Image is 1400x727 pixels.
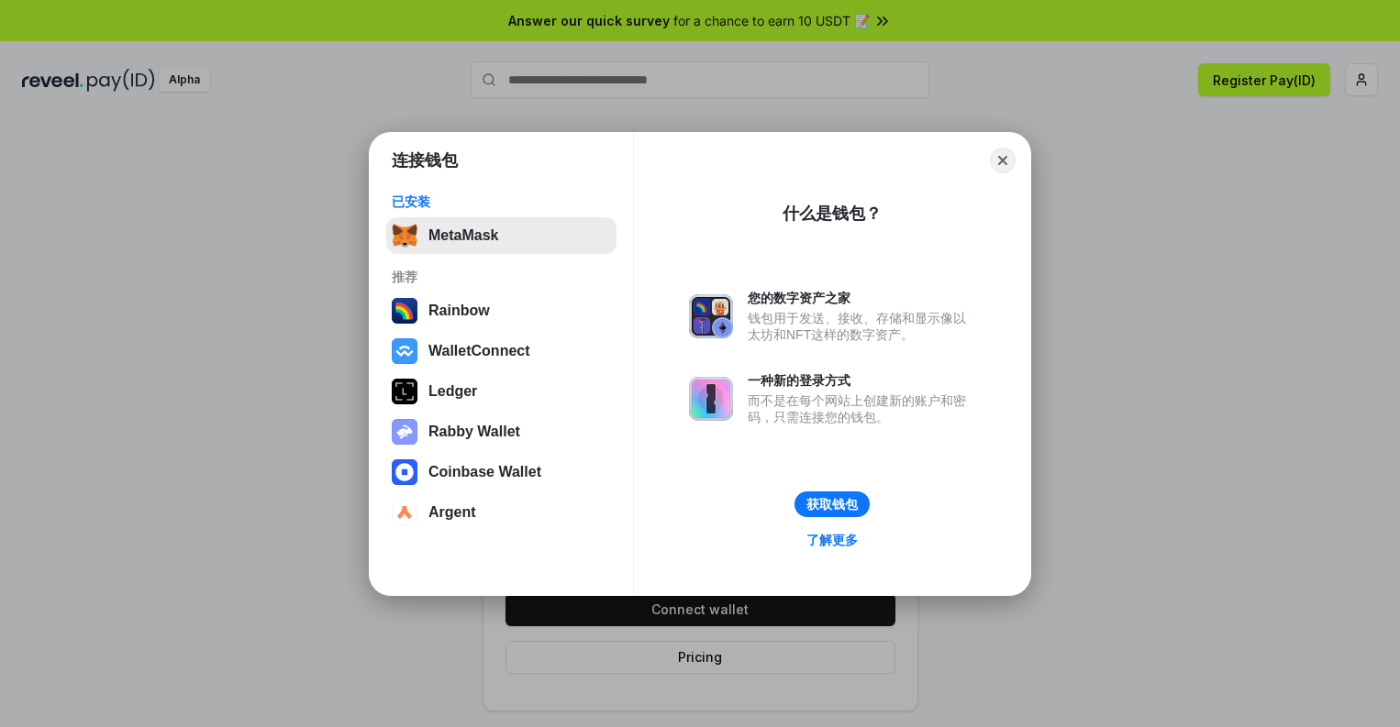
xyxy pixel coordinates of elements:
div: 推荐 [392,269,611,285]
img: svg+xml,%3Csvg%20width%3D%22120%22%20height%3D%22120%22%20viewBox%3D%220%200%20120%20120%22%20fil... [392,298,417,324]
button: Ledger [386,373,617,410]
button: Close [990,148,1016,173]
div: 钱包用于发送、接收、存储和显示像以太坊和NFT这样的数字资产。 [748,310,975,343]
img: svg+xml,%3Csvg%20width%3D%2228%22%20height%3D%2228%22%20viewBox%3D%220%200%2028%2028%22%20fill%3D... [392,500,417,525]
button: Coinbase Wallet [386,454,617,490]
div: Ledger [428,383,477,400]
div: 什么是钱包？ [783,203,882,225]
div: Rabby Wallet [428,424,520,440]
a: 了解更多 [795,528,869,552]
div: Coinbase Wallet [428,464,541,480]
div: Argent [428,504,476,521]
div: Rainbow [428,303,490,319]
div: MetaMask [428,227,498,244]
div: 而不是在每个网站上创建新的账户和密码，只需连接您的钱包。 [748,392,975,425]
button: Argent [386,494,617,531]
h1: 连接钱包 [392,149,458,171]
img: svg+xml,%3Csvg%20xmlns%3D%22http%3A%2F%2Fwww.w3.org%2F2000%2Fsvg%22%20width%3D%2228%22%20height%3... [392,379,417,404]
button: Rabby Wallet [386,413,617,450]
div: 已安装 [392,193,611,210]
img: svg+xml,%3Csvg%20xmlns%3D%22http%3A%2F%2Fwww.w3.org%2F2000%2Fsvg%22%20fill%3D%22none%22%20viewBox... [689,377,733,421]
button: WalletConnect [386,333,617,369]
div: 了解更多 [806,532,858,548]
img: svg+xml,%3Csvg%20xmlns%3D%22http%3A%2F%2Fwww.w3.org%2F2000%2Fsvg%22%20fill%3D%22none%22%20viewBox... [392,419,417,445]
img: svg+xml,%3Csvg%20xmlns%3D%22http%3A%2F%2Fwww.w3.org%2F2000%2Fsvg%22%20fill%3D%22none%22%20viewBox... [689,294,733,338]
div: 获取钱包 [806,496,858,512]
div: 您的数字资产之家 [748,290,975,306]
button: MetaMask [386,217,617,254]
button: Rainbow [386,292,617,329]
img: svg+xml,%3Csvg%20width%3D%2228%22%20height%3D%2228%22%20viewBox%3D%220%200%2028%2028%22%20fill%3D... [392,459,417,485]
div: 一种新的登录方式 [748,372,975,389]
div: WalletConnect [428,343,530,359]
img: svg+xml,%3Csvg%20fill%3D%22none%22%20height%3D%2233%22%20viewBox%3D%220%200%2035%2033%22%20width%... [392,223,417,248]
img: svg+xml,%3Csvg%20width%3D%2228%22%20height%3D%2228%22%20viewBox%3D%220%200%2028%2028%22%20fill%3D... [392,338,417,364]
button: 获取钱包 [794,491,870,517]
